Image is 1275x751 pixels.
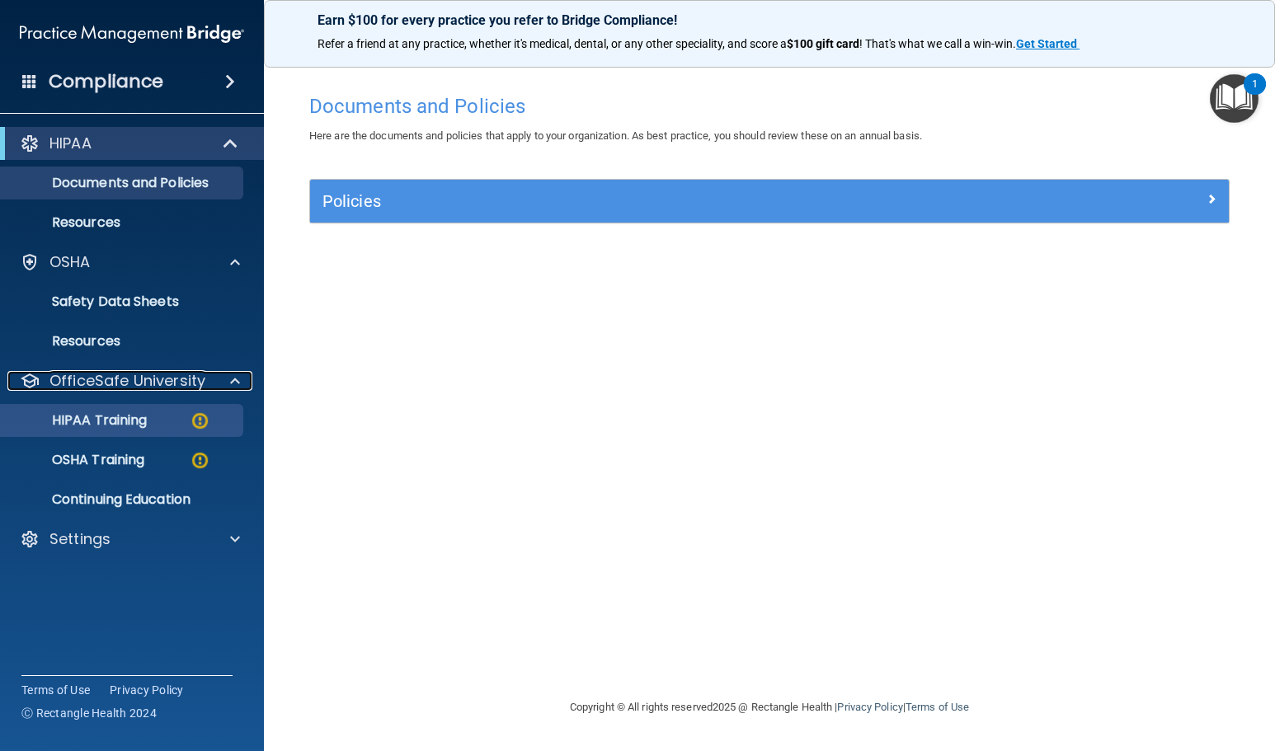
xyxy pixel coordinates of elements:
p: OSHA [49,252,91,272]
a: Settings [20,529,240,549]
span: ! That's what we call a win-win. [859,37,1016,50]
span: Ⓒ Rectangle Health 2024 [21,705,157,721]
a: Privacy Policy [110,682,184,698]
p: Settings [49,529,111,549]
h4: Documents and Policies [309,96,1230,117]
button: Open Resource Center, 1 new notification [1210,74,1259,123]
p: HIPAA [49,134,92,153]
img: warning-circle.0cc9ac19.png [190,411,210,431]
img: PMB logo [20,17,244,50]
a: OfficeSafe University [20,371,240,391]
h5: Policies [322,192,987,210]
p: OSHA Training [11,452,144,468]
div: Copyright © All rights reserved 2025 @ Rectangle Health | | [468,681,1070,734]
p: Resources [11,214,236,231]
a: Get Started [1016,37,1080,50]
strong: Get Started [1016,37,1077,50]
p: HIPAA Training [11,412,147,429]
strong: $100 gift card [787,37,859,50]
div: 1 [1252,84,1258,106]
a: Privacy Policy [837,701,902,713]
a: OSHA [20,252,240,272]
p: Safety Data Sheets [11,293,236,310]
p: OfficeSafe University [49,371,205,391]
span: Refer a friend at any practice, whether it's medical, dental, or any other speciality, and score a [318,37,787,50]
p: Continuing Education [11,491,236,508]
p: Documents and Policies [11,175,236,191]
a: Terms of Use [21,682,90,698]
a: Policies [322,188,1216,214]
a: HIPAA [20,134,239,153]
h4: Compliance [49,70,163,93]
p: Earn $100 for every practice you refer to Bridge Compliance! [318,12,1221,28]
span: Here are the documents and policies that apply to your organization. As best practice, you should... [309,129,922,142]
img: warning-circle.0cc9ac19.png [190,450,210,471]
p: Resources [11,333,236,350]
a: Terms of Use [906,701,969,713]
